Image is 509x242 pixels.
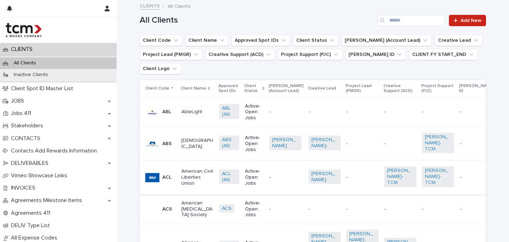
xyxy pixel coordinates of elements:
[435,35,482,46] button: Creative Lead
[205,49,275,60] button: Creative Support (ACD)
[422,206,454,212] p: -
[269,82,304,95] p: [PERSON_NAME] (Account Lead)
[181,138,213,150] p: [DEMOGRAPHIC_DATA]
[269,109,302,115] p: -
[345,49,406,60] button: Neilson ID
[8,148,103,154] p: Contacts Add Rewards Information
[140,15,375,25] h1: All Clients
[346,206,379,212] p: -
[168,2,191,10] p: All Clients
[222,105,236,117] a: ABL (All)
[308,85,336,92] p: Creative Lead
[185,35,229,46] button: Client Name
[409,49,478,60] button: CLIENT FY START_END
[460,108,463,115] p: -
[8,210,56,217] p: Agreements 411
[181,109,213,115] p: AbleLight
[181,200,213,218] p: American [MEDICAL_DATA] Society
[272,137,299,149] a: [PERSON_NAME]
[460,205,463,212] p: -
[245,103,264,121] p: Active-Open Jobs
[269,174,302,180] p: -
[425,134,451,152] a: [PERSON_NAME]-TCM
[8,197,88,204] p: Agreements Milestone Items
[8,122,49,129] p: Stakeholders
[140,1,160,10] a: CLIENTS
[384,109,416,115] p: -
[346,174,379,180] p: -
[293,35,339,46] button: Client Status
[140,63,181,74] button: Client Logo
[346,141,379,147] p: -
[8,85,79,92] p: Client Spot ID Master List
[461,18,481,23] span: Add New
[459,82,494,95] p: [PERSON_NAME] ID
[309,206,341,212] p: -
[341,35,432,46] button: Moore AE (Account Lead)
[384,141,416,147] p: -
[162,206,172,212] p: ACS
[245,200,264,218] p: Active-Open Jobs
[8,110,37,117] p: Jobs 411
[218,82,240,95] p: Approved Spot IDs
[8,222,55,229] p: DELIV Type List
[8,46,38,53] p: CLIENTS
[162,174,171,180] p: ACL
[232,35,290,46] button: Approved Spot IDs
[162,141,172,147] p: ABS
[8,98,30,104] p: JOBS
[222,171,236,183] a: ACL (All)
[449,15,486,26] a: Add New
[8,235,63,241] p: All Expense Codes
[6,23,42,37] img: 4hMmSqQkux38exxPVZHQ
[8,72,54,78] p: Inactive Clients
[309,109,341,115] p: -
[346,82,379,95] p: Project Lead (PMGR)
[269,206,302,212] p: -
[162,109,171,115] p: ABL
[140,49,203,60] button: Project Lead (PMGR)
[245,135,264,152] p: Active-Open Jobs
[311,171,338,183] a: [PERSON_NAME]
[425,168,451,185] a: [PERSON_NAME]-TCM
[460,173,463,180] p: -
[244,82,261,95] p: Client Status
[346,109,379,115] p: -
[8,172,73,179] p: Vimeo Showcase Links
[422,109,454,115] p: -
[387,168,414,185] a: [PERSON_NAME]-TCM
[384,206,416,212] p: -
[181,168,213,186] p: American Civil Liberties Union
[421,82,455,95] p: Project Support (PJC)
[245,168,264,186] p: Active-Open Jobs
[222,206,232,212] a: ACS
[8,135,46,142] p: CONTACTS
[8,185,41,191] p: INVOICES
[8,60,42,66] p: All Clients
[384,82,417,95] p: Creative Support (ACD)
[278,49,343,60] button: Project Support (PJC)
[140,35,182,46] button: Client Code
[222,137,236,149] a: ABS (All)
[145,85,169,92] p: Client Code
[378,15,445,26] input: Search
[460,139,463,147] p: -
[8,160,54,167] p: DELIVERABLES
[181,85,206,92] p: Client Name
[311,137,338,149] a: [PERSON_NAME]-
